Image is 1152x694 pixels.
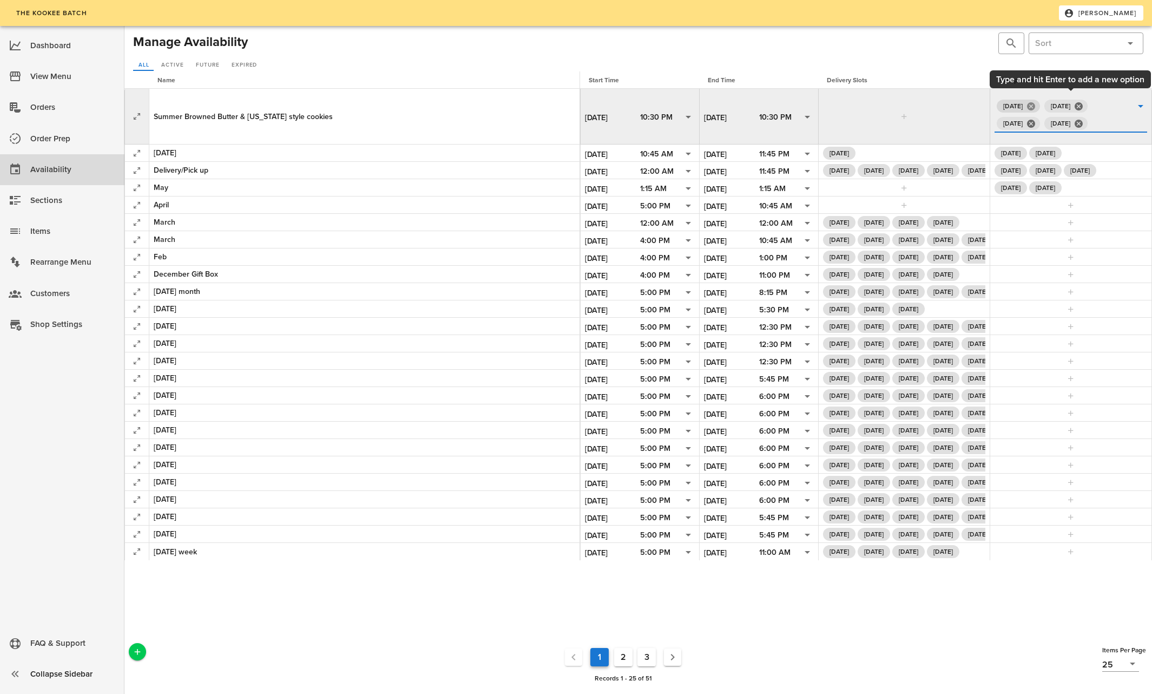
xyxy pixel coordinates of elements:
div: [DATE] [154,355,575,366]
div: March [154,217,575,228]
span: [DATE] [899,337,918,350]
span: [DATE] [830,268,849,281]
span: [DATE] [968,493,988,506]
span: The Kookee Batch [15,9,87,17]
div: [DATE] [154,476,575,488]
span: [DATE] [899,355,918,368]
input: Sort [1035,35,1120,52]
div: 4:00 PM [640,251,695,265]
button: Expand Record [129,492,144,507]
button: Expand Record [129,163,144,178]
span: Active [161,62,183,68]
div: 5:00 PM [640,355,695,369]
span: [DATE] [830,493,849,506]
span: [DATE] [830,441,849,454]
div: [DATE] [154,372,575,384]
div: 5:00 PM [640,511,695,525]
span: Name [157,76,175,84]
span: [DATE] [864,528,884,541]
span: [DATE] [864,493,884,506]
span: [DATE] [968,372,988,385]
div: 10:45 AM [640,149,673,159]
button: Expand Record [129,180,144,195]
div: Items [30,222,116,240]
a: Expired [226,60,262,71]
div: 4:00 PM [640,253,670,263]
div: [DATE] [154,459,575,470]
span: [DATE] [864,389,884,402]
button: Expand Record [129,336,144,351]
div: Feb [154,251,575,263]
span: [DATE] [968,424,988,437]
div: 10:30 PM [759,110,814,125]
span: [DATE] [864,355,884,368]
div: 12:30 PM [759,357,792,367]
button: Expand Record [129,302,144,317]
div: 5:00 PM [640,201,670,211]
span: [DATE] [933,441,953,454]
span: [DATE] [830,320,849,333]
button: Expand Record [129,405,144,421]
button: Goto Page 2 [614,648,633,666]
div: March [154,234,575,245]
div: [DATE] [154,494,575,505]
span: [DATE] [899,493,918,506]
span: [DATE] [864,320,884,333]
span: [DATE] [933,493,953,506]
div: 5:00 PM [640,496,670,506]
span: [DATE] [968,389,988,402]
span: [DATE] [899,407,918,420]
div: [DATE] [154,320,575,332]
div: April [154,199,575,211]
div: 5:00 PM [640,548,670,558]
span: [DATE] [968,233,988,246]
span: [DATE] [830,251,849,264]
div: [DATE] [154,390,575,401]
div: 5:00 PM [640,375,670,384]
button: Expand Record [129,250,144,265]
div: 6:00 PM [759,494,814,508]
button: Add a New Record [129,643,146,660]
div: Rearrange Menu [30,253,116,271]
button: Expand Record [129,457,144,473]
span: [DATE] [864,251,884,264]
button: Current Page, Page 1 [590,648,609,666]
button: Expand Record [129,215,144,230]
div: 5:00 PM [640,288,670,298]
div: 6:00 PM [759,479,789,488]
span: [DATE] [864,303,884,316]
a: The Kookee Batch [9,5,94,21]
span: [DATE] [933,476,953,489]
div: 5:00 PM [640,199,695,213]
div: 5:00 PM [640,479,670,488]
button: [PERSON_NAME] [1059,5,1143,21]
div: 5:45 PM [759,511,814,525]
span: [DATE] [899,164,918,177]
div: 12:00 AM [640,167,674,176]
span: [DATE] [864,233,884,246]
div: 4:00 PM [640,234,695,248]
div: 5:00 PM [640,444,670,454]
button: Expand Record [129,423,144,438]
div: 6:00 PM [759,444,789,454]
div: 5:00 PM [640,424,695,438]
span: [DATE] [899,510,918,523]
span: [DATE] [933,459,953,472]
th: Start Time [580,71,699,89]
button: Expand Record [129,509,144,525]
span: [DATE] [899,441,918,454]
span: [DATE] [899,320,918,333]
span: [DATE] [933,407,953,420]
button: Expand Record [129,527,144,542]
span: [DATE] [1036,181,1055,194]
div: 5:00 PM [640,392,670,402]
div: 5:00 PM [640,372,695,387]
div: 12:00 AM [640,217,695,231]
div: 5:45 PM [759,513,789,523]
div: 5:00 PM [640,340,670,350]
div: 5:00 PM [640,513,670,523]
div: 25 [1102,660,1113,670]
span: [DATE] [830,164,849,177]
span: [DATE] [899,251,918,264]
div: December Gift Box [154,269,575,280]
